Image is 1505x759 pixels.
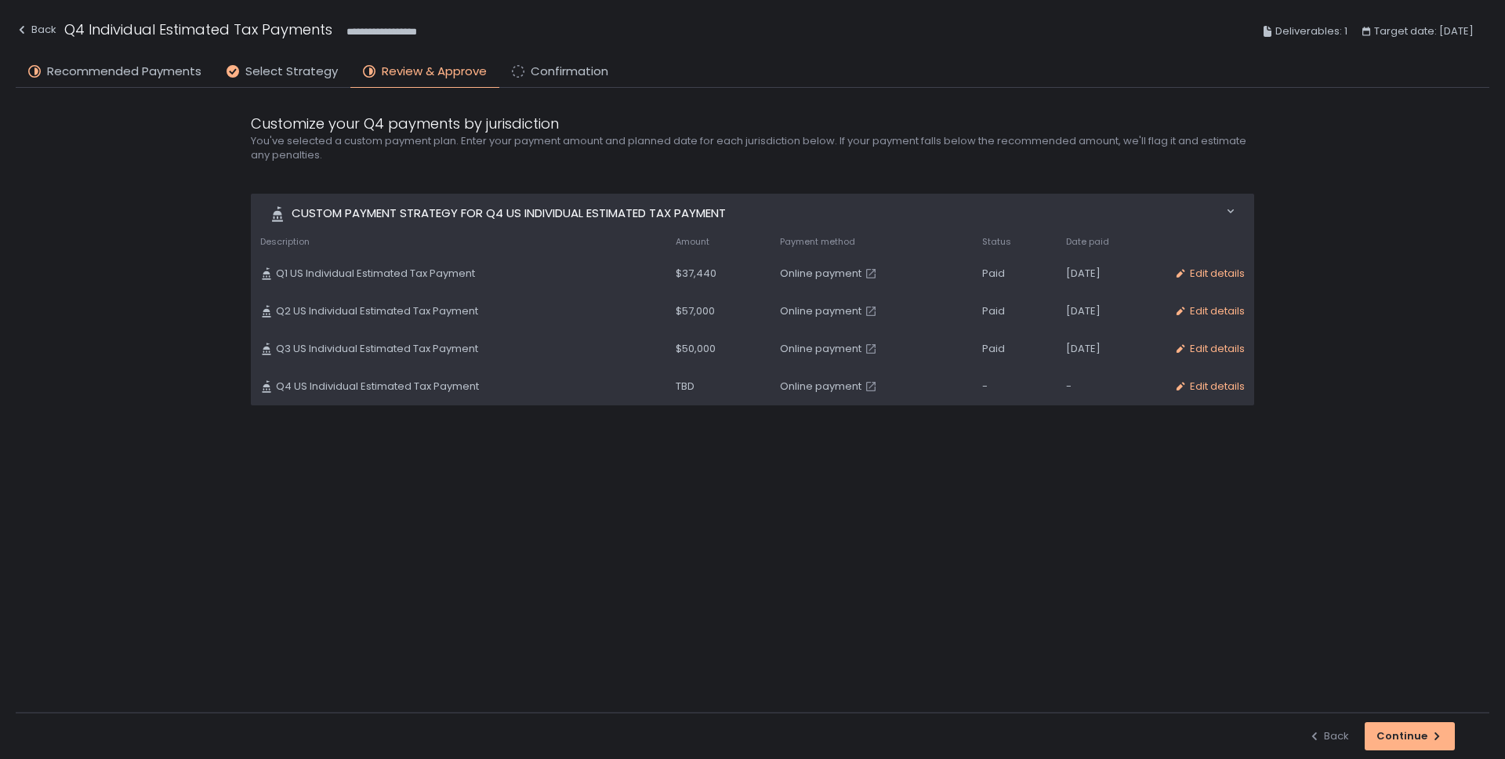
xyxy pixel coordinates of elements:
[982,379,1047,394] div: -
[676,267,716,281] span: $37,440
[676,236,709,248] span: Amount
[1066,236,1109,248] span: Date paid
[251,113,559,134] span: Customize your Q4 payments by jurisdiction
[16,20,56,39] div: Back
[64,19,332,40] h1: Q4 Individual Estimated Tax Payments
[276,342,478,356] span: Q3 US Individual Estimated Tax Payment
[276,304,478,318] span: Q2 US Individual Estimated Tax Payment
[780,342,861,356] span: Online payment
[982,236,1011,248] span: Status
[1365,722,1455,750] button: Continue
[1275,22,1347,41] span: Deliverables: 1
[676,379,694,394] span: TBD
[780,236,855,248] span: Payment method
[47,63,201,81] span: Recommended Payments
[780,267,861,281] span: Online payment
[1374,22,1474,41] span: Target date: [DATE]
[780,379,861,394] span: Online payment
[1066,342,1155,356] div: [DATE]
[276,379,479,394] span: Q4 US Individual Estimated Tax Payment
[531,63,608,81] span: Confirmation
[676,342,716,356] span: $50,000
[260,236,310,248] span: Description
[982,267,1047,281] div: Paid
[245,63,338,81] span: Select Strategy
[1376,729,1443,743] div: Continue
[1174,379,1245,394] button: Edit details
[1174,342,1245,356] button: Edit details
[1174,304,1245,318] button: Edit details
[292,205,726,223] span: Custom Payment strategy for Q4 US Individual Estimated Tax Payment
[16,19,56,45] button: Back
[780,304,861,318] span: Online payment
[276,267,475,281] span: Q1 US Individual Estimated Tax Payment
[982,342,1047,356] div: Paid
[1174,267,1245,281] button: Edit details
[382,63,487,81] span: Review & Approve
[1066,304,1155,318] div: [DATE]
[1308,729,1349,743] button: Back
[676,304,715,318] span: $57,000
[251,134,1254,162] h2: You've selected a custom payment plan. Enter your payment amount and planned date for each jurisd...
[982,304,1047,318] div: Paid
[1066,379,1155,394] div: -
[1066,267,1155,281] div: [DATE]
